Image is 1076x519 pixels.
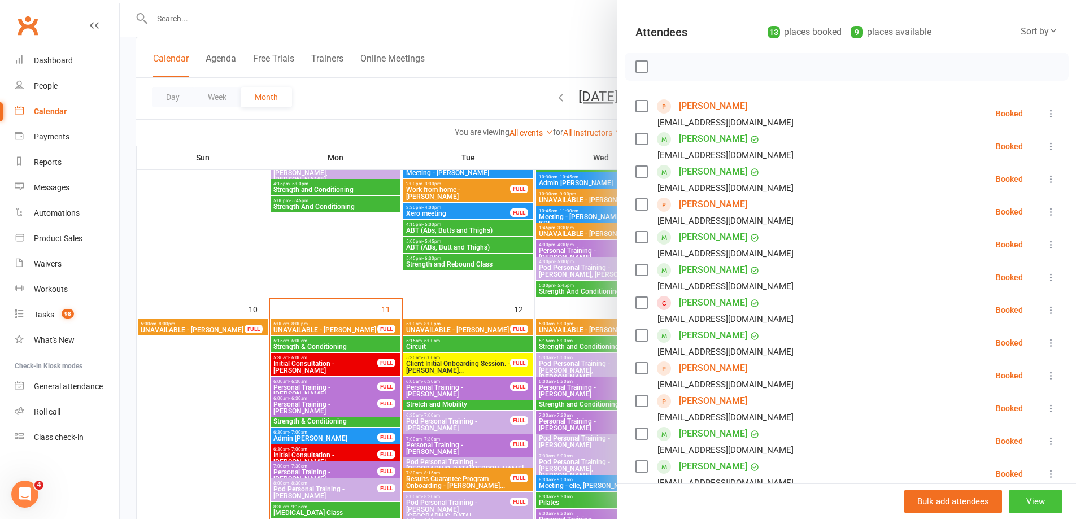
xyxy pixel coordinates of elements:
[657,443,794,457] div: [EMAIL_ADDRESS][DOMAIN_NAME]
[34,433,84,442] div: Class check-in
[996,306,1023,314] div: Booked
[768,24,842,40] div: places booked
[15,48,119,73] a: Dashboard
[996,241,1023,248] div: Booked
[657,181,794,195] div: [EMAIL_ADDRESS][DOMAIN_NAME]
[679,163,747,181] a: [PERSON_NAME]
[996,142,1023,150] div: Booked
[34,158,62,167] div: Reports
[996,208,1023,216] div: Booked
[679,425,747,443] a: [PERSON_NAME]
[904,490,1002,513] button: Bulk add attendees
[851,24,931,40] div: places available
[34,234,82,243] div: Product Sales
[996,437,1023,445] div: Booked
[996,404,1023,412] div: Booked
[996,372,1023,380] div: Booked
[34,183,69,192] div: Messages
[15,226,119,251] a: Product Sales
[15,73,119,99] a: People
[15,99,119,124] a: Calendar
[679,130,747,148] a: [PERSON_NAME]
[768,26,780,38] div: 13
[679,294,747,312] a: [PERSON_NAME]
[15,251,119,277] a: Waivers
[62,309,74,319] span: 98
[15,302,119,328] a: Tasks 98
[15,328,119,353] a: What's New
[1021,24,1058,39] div: Sort by
[657,344,794,359] div: [EMAIL_ADDRESS][DOMAIN_NAME]
[657,377,794,392] div: [EMAIL_ADDRESS][DOMAIN_NAME]
[679,261,747,279] a: [PERSON_NAME]
[657,476,794,490] div: [EMAIL_ADDRESS][DOMAIN_NAME]
[657,148,794,163] div: [EMAIL_ADDRESS][DOMAIN_NAME]
[996,339,1023,347] div: Booked
[34,81,58,90] div: People
[15,150,119,175] a: Reports
[34,335,75,344] div: What's New
[679,359,747,377] a: [PERSON_NAME]
[657,246,794,261] div: [EMAIL_ADDRESS][DOMAIN_NAME]
[635,24,687,40] div: Attendees
[15,200,119,226] a: Automations
[15,124,119,150] a: Payments
[34,132,69,141] div: Payments
[34,285,68,294] div: Workouts
[1009,490,1062,513] button: View
[15,399,119,425] a: Roll call
[34,382,103,391] div: General attendance
[15,175,119,200] a: Messages
[996,175,1023,183] div: Booked
[15,374,119,399] a: General attendance kiosk mode
[11,481,38,508] iframe: Intercom live chat
[996,273,1023,281] div: Booked
[34,56,73,65] div: Dashboard
[34,310,54,319] div: Tasks
[679,457,747,476] a: [PERSON_NAME]
[34,259,62,268] div: Waivers
[657,410,794,425] div: [EMAIL_ADDRESS][DOMAIN_NAME]
[34,107,67,116] div: Calendar
[657,115,794,130] div: [EMAIL_ADDRESS][DOMAIN_NAME]
[679,392,747,410] a: [PERSON_NAME]
[34,481,43,490] span: 4
[996,470,1023,478] div: Booked
[34,407,60,416] div: Roll call
[679,326,747,344] a: [PERSON_NAME]
[657,213,794,228] div: [EMAIL_ADDRESS][DOMAIN_NAME]
[15,425,119,450] a: Class kiosk mode
[679,228,747,246] a: [PERSON_NAME]
[14,11,42,40] a: Clubworx
[657,279,794,294] div: [EMAIL_ADDRESS][DOMAIN_NAME]
[996,110,1023,117] div: Booked
[657,312,794,326] div: [EMAIL_ADDRESS][DOMAIN_NAME]
[34,208,80,217] div: Automations
[851,26,863,38] div: 9
[679,97,747,115] a: [PERSON_NAME]
[15,277,119,302] a: Workouts
[679,195,747,213] a: [PERSON_NAME]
